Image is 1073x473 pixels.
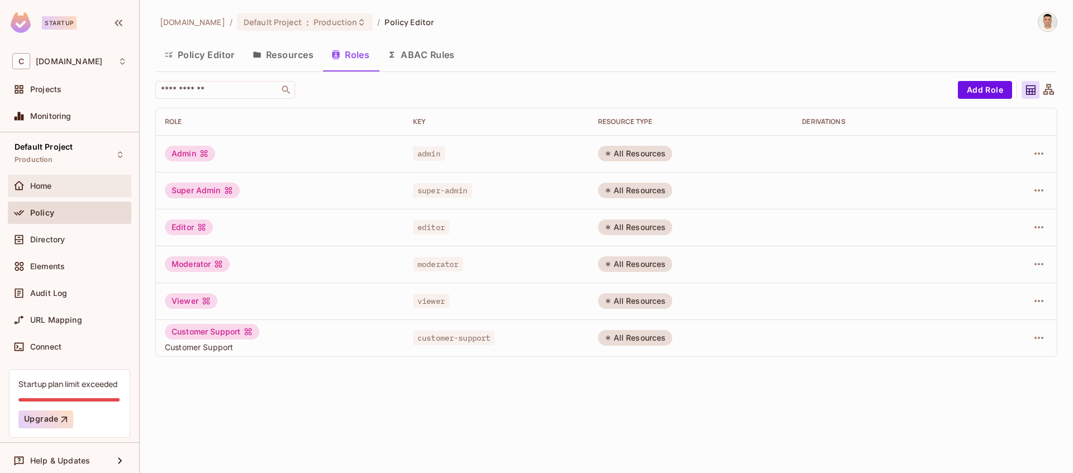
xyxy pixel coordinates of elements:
[384,17,434,27] span: Policy Editor
[802,117,969,126] div: Derivations
[598,293,673,309] div: All Resources
[314,17,357,27] span: Production
[230,17,232,27] li: /
[598,219,673,235] div: All Resources
[598,146,673,161] div: All Resources
[12,53,30,69] span: C
[11,12,31,33] img: SReyMgAAAABJRU5ErkJggg==
[165,324,259,340] div: Customer Support
[30,289,67,298] span: Audit Log
[165,256,230,272] div: Moderator
[160,17,225,27] span: the active workspace
[306,18,310,27] span: :
[165,219,213,235] div: Editor
[413,117,580,126] div: Key
[165,342,395,352] span: Customer Support
[30,262,65,271] span: Elements
[42,16,77,30] div: Startup
[30,342,61,351] span: Connect
[413,146,445,161] span: admin
[413,294,449,308] span: viewer
[413,331,495,345] span: customer-support
[15,142,73,151] span: Default Project
[30,181,52,190] span: Home
[18,410,73,428] button: Upgrade
[165,293,217,309] div: Viewer
[413,183,472,198] span: super-admin
[598,183,673,198] div: All Resources
[958,81,1012,99] button: Add Role
[18,379,117,389] div: Startup plan limit exceeded
[30,316,82,324] span: URL Mapping
[322,41,378,69] button: Roles
[30,112,72,121] span: Monitoring
[378,41,464,69] button: ABAC Rules
[15,155,53,164] span: Production
[413,257,463,271] span: moderator
[30,85,61,94] span: Projects
[165,183,240,198] div: Super Admin
[36,57,102,66] span: Workspace: chalkboard.io
[1038,13,1057,31] img: Armen Hovasapyan
[155,41,244,69] button: Policy Editor
[598,256,673,272] div: All Resources
[413,220,449,235] span: editor
[244,41,322,69] button: Resources
[30,235,65,244] span: Directory
[165,146,215,161] div: Admin
[244,17,302,27] span: Default Project
[165,117,395,126] div: Role
[598,330,673,346] div: All Resources
[30,208,54,217] span: Policy
[598,117,785,126] div: RESOURCE TYPE
[377,17,380,27] li: /
[30,456,90,465] span: Help & Updates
